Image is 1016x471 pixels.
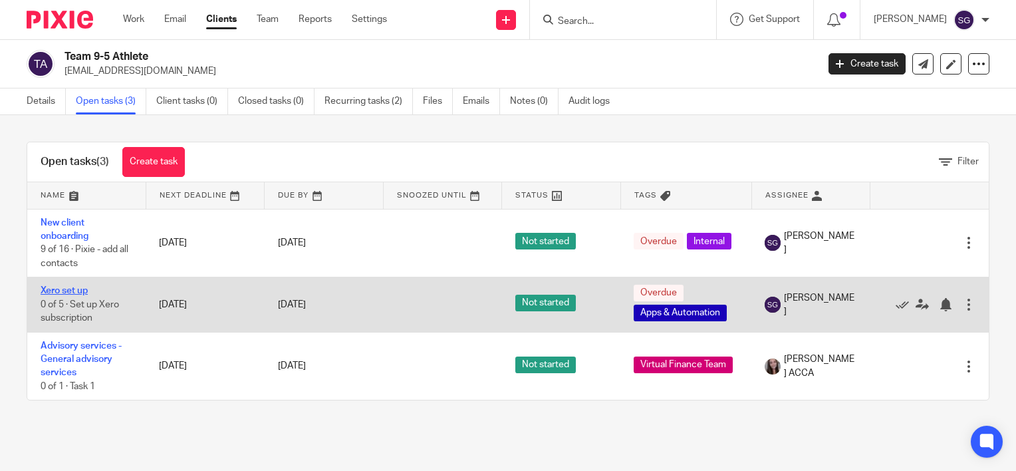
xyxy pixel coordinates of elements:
[122,147,185,177] a: Create task
[27,11,93,29] img: Pixie
[397,192,467,199] span: Snoozed Until
[687,233,731,249] span: Internal
[324,88,413,114] a: Recurring tasks (2)
[515,233,576,249] span: Not started
[569,88,620,114] a: Audit logs
[765,297,781,313] img: svg%3E
[146,209,264,277] td: [DATE]
[634,305,727,321] span: Apps & Automation
[41,300,119,323] span: 0 of 5 · Set up Xero subscription
[423,88,453,114] a: Files
[238,88,315,114] a: Closed tasks (0)
[64,50,660,64] h2: Team 9-5 Athlete
[463,88,500,114] a: Emails
[784,291,856,319] span: [PERSON_NAME]
[957,157,979,166] span: Filter
[278,361,306,371] span: [DATE]
[874,13,947,26] p: [PERSON_NAME]
[156,88,228,114] a: Client tasks (0)
[634,192,657,199] span: Tags
[41,382,95,391] span: 0 of 1 · Task 1
[515,357,576,373] span: Not started
[41,155,109,169] h1: Open tasks
[896,298,916,311] a: Mark as done
[27,50,55,78] img: svg%3E
[784,353,856,380] span: [PERSON_NAME] ACCA
[41,286,88,295] a: Xero set up
[765,235,781,251] img: svg%3E
[634,285,684,301] span: Overdue
[352,13,387,26] a: Settings
[557,16,676,28] input: Search
[96,156,109,167] span: (3)
[278,238,306,247] span: [DATE]
[206,13,237,26] a: Clients
[27,88,66,114] a: Details
[64,65,809,78] p: [EMAIL_ADDRESS][DOMAIN_NAME]
[123,13,144,26] a: Work
[510,88,559,114] a: Notes (0)
[828,53,906,75] a: Create task
[634,233,684,249] span: Overdue
[765,359,781,375] img: Nicole%202023.jpg
[41,341,122,378] a: Advisory services - General advisory services
[953,9,975,31] img: svg%3E
[515,192,549,199] span: Status
[146,332,264,400] td: [DATE]
[278,300,306,309] span: [DATE]
[76,88,146,114] a: Open tasks (3)
[41,218,88,241] a: New client onboarding
[164,13,186,26] a: Email
[749,15,800,24] span: Get Support
[41,245,128,268] span: 9 of 16 · Pixie - add all contacts
[784,230,856,257] span: [PERSON_NAME]
[299,13,332,26] a: Reports
[146,277,264,332] td: [DATE]
[634,357,733,373] span: Virtual Finance Team
[515,295,576,311] span: Not started
[257,13,279,26] a: Team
